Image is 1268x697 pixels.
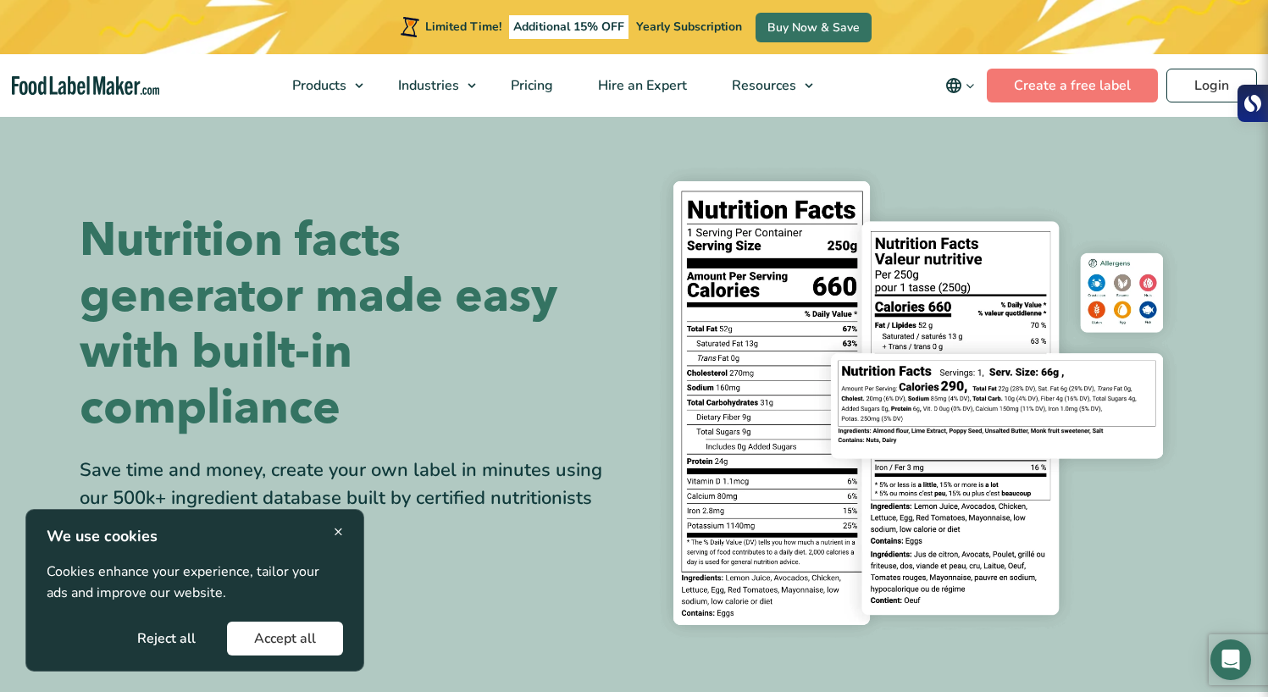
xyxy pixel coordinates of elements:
span: Products [287,76,348,95]
span: Pricing [506,76,555,95]
a: Hire an Expert [576,54,706,117]
span: Resources [727,76,798,95]
span: Limited Time! [425,19,501,35]
span: Yearly Subscription [636,19,742,35]
p: Cookies enhance your experience, tailor your ads and improve our website. [47,561,343,605]
a: Pricing [489,54,572,117]
button: Accept all [227,622,343,656]
a: Login [1166,69,1257,102]
a: Products [270,54,372,117]
div: Save time and money, create your own label in minutes using our 500k+ ingredient database built b... [80,456,622,512]
span: × [334,520,343,543]
span: Hire an Expert [593,76,689,95]
div: Open Intercom Messenger [1210,639,1251,680]
a: Create a free label [987,69,1158,102]
a: Industries [376,54,484,117]
strong: We use cookies [47,526,158,546]
span: Industries [393,76,461,95]
a: Resources [710,54,822,117]
span: Additional 15% OFF [509,15,628,39]
button: Reject all [110,622,223,656]
a: Buy Now & Save [756,13,872,42]
h1: Nutrition facts generator made easy with built-in compliance [80,213,622,436]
